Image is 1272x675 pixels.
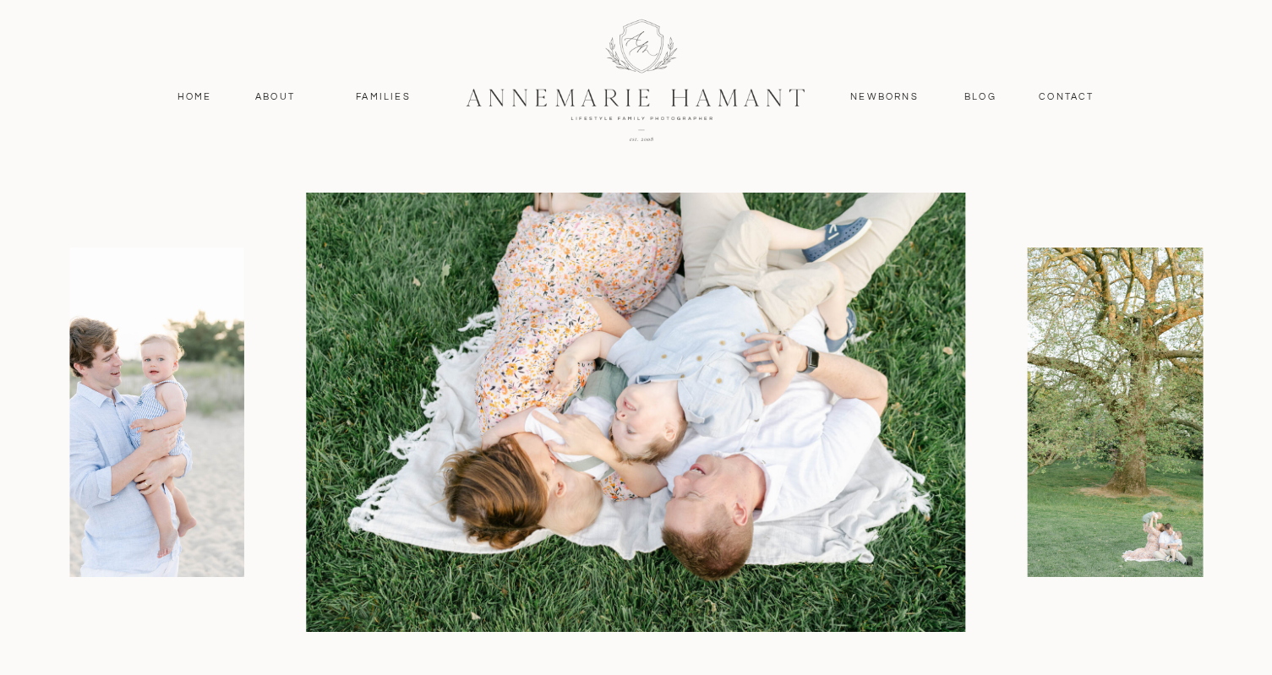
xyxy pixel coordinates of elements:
a: Families [346,90,422,105]
a: Home [170,90,220,105]
a: contact [1030,90,1104,105]
a: About [251,90,300,105]
a: Blog [961,90,1001,105]
p: Highlights [210,78,402,138]
a: Newborns [844,90,925,105]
